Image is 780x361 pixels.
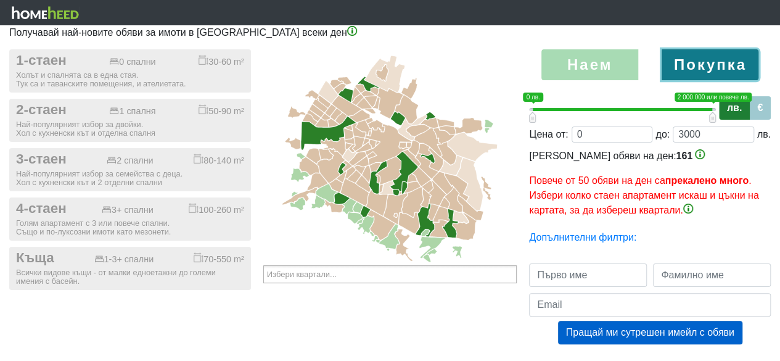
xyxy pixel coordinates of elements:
[9,99,251,142] button: 2-стаен 1 спалня 50-90 m² Най-популярният избор за двойки.Хол с кухненски кът и отделна спалня
[94,254,154,265] div: 1-3+ спални
[529,263,647,287] input: Първо име
[757,127,771,142] div: лв.
[194,252,244,265] div: 70-550 m²
[189,203,244,215] div: 100-260 m²
[695,149,705,159] img: info-3.png
[655,127,670,142] div: до:
[541,49,638,80] label: Наем
[719,96,750,120] label: лв.
[194,154,244,166] div: 80-140 m²
[16,102,67,118] span: 2-стаен
[107,156,153,166] div: 2 спални
[16,268,244,286] div: Всички видове къщи - от малки едноетажни до големи имения с басейн.
[529,149,771,218] div: [PERSON_NAME] обяви на ден:
[16,151,67,168] span: 3-стаен
[102,205,154,215] div: 3+ спални
[199,55,244,67] div: 30-60 m²
[683,204,693,214] img: info-3.png
[199,104,244,117] div: 50-90 m²
[665,175,749,186] b: прекалено много
[9,25,771,40] p: Получавай най-новите обяви за имоти в [GEOGRAPHIC_DATA] всеки ден
[662,49,758,80] label: Покупка
[558,321,742,344] button: Пращай ми сутрешен имейл с обяви
[653,263,771,287] input: Фамилно име
[16,201,67,217] span: 4-стаен
[9,247,251,290] button: Къща 1-3+ спални 70-550 m² Всички видове къщи - от малки едноетажни до големи имения с басейн.
[529,127,568,142] div: Цена от:
[9,148,251,191] button: 3-стаен 2 спални 80-140 m² Най-популярният избор за семейства с деца.Хол с кухненски кът и 2 отде...
[109,57,155,67] div: 0 спални
[109,106,155,117] div: 1 спалня
[16,120,244,138] div: Най-популярният избор за двойки. Хол с кухненски кът и отделна спалня
[16,52,67,69] span: 1-стаен
[529,232,636,243] a: Допълнителни филтри:
[529,293,771,317] input: Email
[347,26,357,36] img: info-3.png
[676,151,692,161] span: 161
[16,250,54,267] span: Къща
[16,170,244,187] div: Най-популярният избор за семейства с деца. Хол с кухненски кът и 2 отделни спални
[749,96,771,120] label: €
[16,71,244,88] div: Холът и спалнята са в една стая. Тук са и таванските помещения, и ателиетата.
[675,93,752,102] span: 2 000 000 или повече лв.
[16,219,244,236] div: Голям апартамент с 3 или повече спални. Също и по-луксозни имоти като мезонети.
[523,93,543,102] span: 0 лв.
[529,173,771,218] p: Повече от 50 обяви на ден са . Избери колко стаен апартамент искаш и цъкни на картата, за да избе...
[9,49,251,93] button: 1-стаен 0 спални 30-60 m² Холът и спалнята са в една стая.Тук са и таванските помещения, и ателие...
[9,197,251,241] button: 4-стаен 3+ спални 100-260 m² Голям апартамент с 3 или повече спални.Също и по-луксозни имоти като...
